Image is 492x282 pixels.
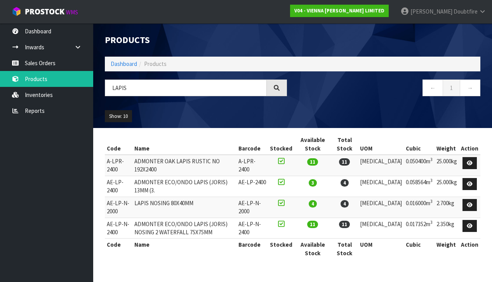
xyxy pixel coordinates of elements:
td: 25.000kg [435,155,459,176]
th: Action [459,239,480,259]
th: Weight [435,134,459,155]
td: A-LPR-2400 [105,155,132,176]
td: AE-LP-N-2400 [105,218,132,239]
td: AE-LP-N-2000 [236,197,268,218]
sup: 3 [430,220,433,225]
sup: 3 [430,178,433,183]
td: 25.000kg [435,176,459,197]
th: Cubic [404,134,435,155]
td: [MEDICAL_DATA] [358,197,404,218]
span: ProStock [25,7,64,17]
th: Name [132,239,236,259]
a: 1 [443,80,460,96]
span: Doubtfire [454,8,478,15]
td: 0.017352m [404,218,435,239]
a: ← [422,80,443,96]
span: 4 [341,200,349,208]
th: Stocked [268,239,294,259]
td: 2.350kg [435,218,459,239]
td: LAPIS NOSING 80X40MM [132,197,236,218]
td: ADMONTER ECO/ONDO LAPIS (JORIS) 13MM (3. [132,176,236,197]
th: UOM [358,134,404,155]
td: AE-LP-N-2000 [105,197,132,218]
span: Products [144,60,167,67]
td: 0.050400m [404,155,435,176]
th: Barcode [236,134,268,155]
strong: V04 - VIENNA [PERSON_NAME] LIMITED [294,7,384,14]
th: Name [132,134,236,155]
td: [MEDICAL_DATA] [358,155,404,176]
th: Code [105,239,132,259]
img: cube-alt.png [12,7,21,16]
span: 4 [309,200,317,208]
span: 11 [339,158,350,166]
td: 0.058564m [404,176,435,197]
td: 0.016000m [404,197,435,218]
th: Code [105,134,132,155]
td: [MEDICAL_DATA] [358,218,404,239]
th: Available Stock [294,134,331,155]
td: A-LPR-2400 [236,155,268,176]
span: 4 [341,179,349,187]
h1: Products [105,35,287,45]
th: Total Stock [331,134,358,155]
button: Show: 10 [105,110,132,123]
a: → [460,80,480,96]
td: AE-LP-N-2400 [236,218,268,239]
td: 2.700kg [435,197,459,218]
span: 3 [309,179,317,187]
td: ADMONTER OAK LAPIS RUSTIC NO 192X2400 [132,155,236,176]
span: 11 [339,221,350,228]
a: Dashboard [111,60,137,67]
span: 11 [307,158,318,166]
td: AE-LP-2400 [236,176,268,197]
th: Action [459,134,480,155]
th: UOM [358,239,404,259]
th: Available Stock [294,239,331,259]
nav: Page navigation [299,80,481,99]
td: AE-LP-2400 [105,176,132,197]
th: Stocked [268,134,294,155]
sup: 3 [430,199,433,204]
td: [MEDICAL_DATA] [358,176,404,197]
th: Total Stock [331,239,358,259]
sup: 3 [430,157,433,162]
span: 11 [307,221,318,228]
input: Search products [105,80,267,96]
span: [PERSON_NAME] [410,8,452,15]
td: ADMONTER ECO/ONDO LAPIS (JORIS) NOSING 2 WATERFALL 75X75MM [132,218,236,239]
small: WMS [66,9,78,16]
th: Cubic [404,239,435,259]
th: Barcode [236,239,268,259]
th: Weight [435,239,459,259]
